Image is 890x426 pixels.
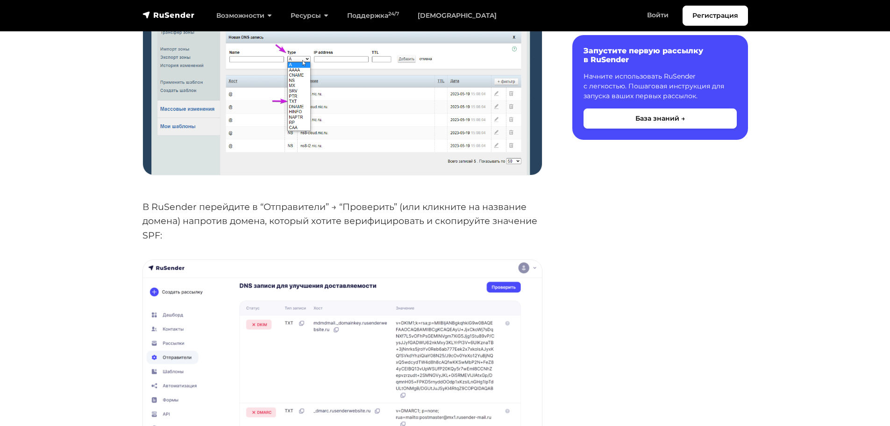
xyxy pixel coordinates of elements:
[142,10,195,20] img: RuSender
[142,200,542,243] p: В RuSender перейдите в “Отправители” → “Проверить” (или кликните на название домена) напротив дом...
[638,6,678,25] a: Войти
[338,6,408,25] a: Поддержка24/7
[408,6,506,25] a: [DEMOGRAPHIC_DATA]
[584,108,737,129] button: База знаний →
[388,11,399,17] sup: 24/7
[584,72,737,101] p: Начните использовать RuSender с легкостью. Пошаговая инструкция для запуска ваших первых рассылок.
[683,6,748,26] a: Регистрация
[281,6,338,25] a: Ресурсы
[207,6,281,25] a: Возможности
[572,35,748,140] a: Запустите первую рассылку в RuSender Начните использовать RuSender с легкостью. Пошаговая инструк...
[584,46,737,64] h6: Запустите первую рассылку в RuSender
